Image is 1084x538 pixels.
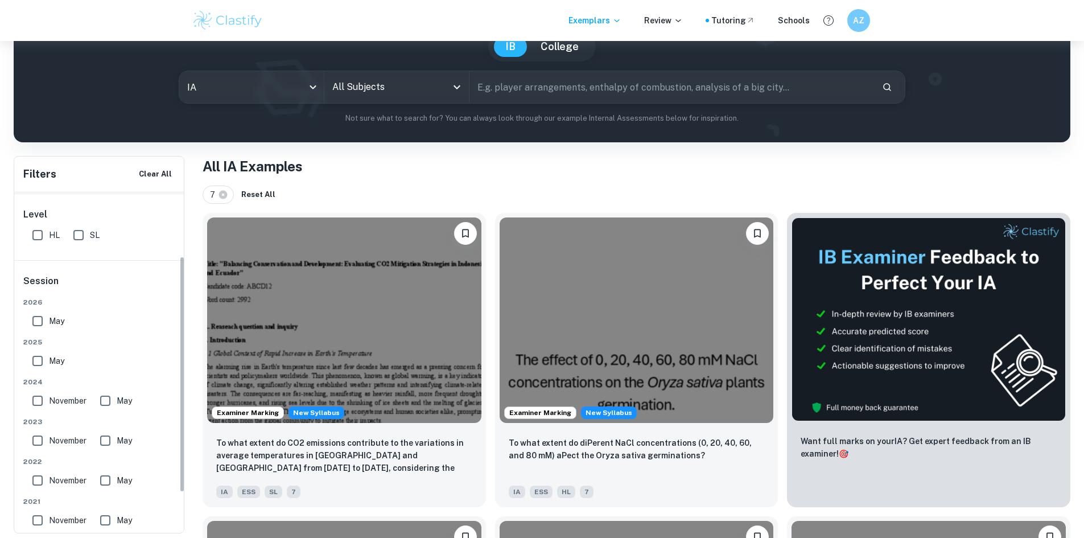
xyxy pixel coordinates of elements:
span: May [117,514,132,527]
a: Schools [778,14,810,27]
img: ESS IA example thumbnail: To what extent do CO2 emissions contribu [207,217,481,423]
span: November [49,395,86,407]
span: HL [49,229,60,241]
button: Reset All [238,186,278,203]
p: Want full marks on your IA ? Get expert feedback from an IB examiner! [801,435,1057,460]
button: Search [877,77,897,97]
span: Examiner Marking [212,408,283,418]
span: 2022 [23,457,176,467]
p: Review [644,14,683,27]
span: November [49,514,86,527]
span: 7 [210,188,220,201]
span: November [49,434,86,447]
h6: Filters [23,166,56,182]
span: 2025 [23,337,176,347]
div: IA [179,71,324,103]
span: 🎯 [839,449,848,458]
img: ESS IA example thumbnail: To what extent do diPerent NaCl concentr [500,217,774,423]
a: Examiner MarkingStarting from the May 2026 session, the ESS IA requirements have changed. We crea... [495,213,778,507]
button: Help and Feedback [819,11,838,30]
button: Bookmark [454,222,477,245]
span: 2023 [23,417,176,427]
img: Thumbnail [792,217,1066,421]
span: Examiner Marking [505,408,576,418]
div: Starting from the May 2026 session, the ESS IA requirements have changed. We created this exempla... [581,406,637,419]
span: 2024 [23,377,176,387]
button: IB [494,36,527,57]
span: HL [557,486,575,498]
h1: All IA Examples [203,156,1070,176]
span: IA [509,486,525,498]
div: 7 [203,186,234,204]
a: ThumbnailWant full marks on yourIA? Get expert feedback from an IB examiner! [787,213,1070,507]
h6: Level [23,208,176,221]
span: ESS [530,486,553,498]
span: May [117,474,132,487]
span: 2026 [23,297,176,307]
span: 7 [287,486,300,498]
span: SL [90,229,100,241]
button: Open [449,79,465,95]
span: November [49,474,86,487]
p: Not sure what to search for? You can always look through our example Internal Assessments below f... [23,113,1061,124]
a: Examiner MarkingStarting from the May 2026 session, the ESS IA requirements have changed. We crea... [203,213,486,507]
span: May [117,434,132,447]
p: Exemplars [568,14,621,27]
a: Tutoring [711,14,755,27]
p: To what extent do CO2 emissions contribute to the variations in average temperatures in Indonesia... [216,437,472,475]
span: 2021 [23,496,176,507]
input: E.g. player arrangements, enthalpy of combustion, analysis of a big city... [469,71,873,103]
button: College [529,36,590,57]
button: Clear All [136,166,175,183]
span: IA [216,486,233,498]
button: AZ [847,9,870,32]
img: Clastify logo [192,9,264,32]
span: 7 [580,486,593,498]
span: New Syllabus [581,406,637,419]
p: To what extent do diPerent NaCl concentrations (0, 20, 40, 60, and 80 mM) aPect the Oryza sativa ... [509,437,765,462]
span: ESS [237,486,260,498]
div: Starting from the May 2026 session, the ESS IA requirements have changed. We created this exempla... [288,406,344,419]
span: SL [265,486,282,498]
button: Bookmark [746,222,769,245]
span: May [49,355,64,367]
span: May [49,315,64,327]
span: New Syllabus [288,406,344,419]
h6: AZ [852,14,865,27]
span: May [117,395,132,407]
h6: Session [23,274,176,297]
